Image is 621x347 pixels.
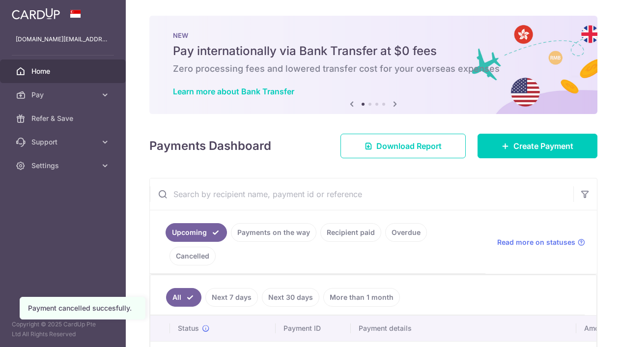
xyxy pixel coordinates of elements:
p: NEW [173,31,574,39]
a: Create Payment [478,134,597,158]
a: More than 1 month [323,288,400,307]
h6: Zero processing fees and lowered transfer cost for your overseas expenses [173,63,574,75]
span: Refer & Save [31,114,96,123]
input: Search by recipient name, payment id or reference [150,178,573,210]
img: Bank transfer banner [149,16,597,114]
a: Upcoming [166,223,227,242]
h4: Payments Dashboard [149,137,271,155]
p: [DOMAIN_NAME][EMAIL_ADDRESS][DOMAIN_NAME] [16,34,110,44]
span: Pay [31,90,96,100]
a: Read more on statuses [497,237,585,247]
div: Payment cancelled succesfully. [28,303,137,313]
a: Next 7 days [205,288,258,307]
h5: Pay internationally via Bank Transfer at $0 fees [173,43,574,59]
a: Learn more about Bank Transfer [173,87,294,96]
span: Support [31,137,96,147]
span: Amount [584,323,609,333]
th: Payment details [351,316,576,341]
img: CardUp [12,8,60,20]
a: Cancelled [169,247,216,265]
a: Recipient paid [320,223,381,242]
a: Download Report [340,134,466,158]
span: Download Report [376,140,442,152]
a: Payments on the way [231,223,316,242]
span: Status [178,323,199,333]
span: Create Payment [513,140,573,152]
span: Home [31,66,96,76]
a: All [166,288,201,307]
span: Read more on statuses [497,237,575,247]
span: Settings [31,161,96,171]
a: Overdue [385,223,427,242]
a: Next 30 days [262,288,319,307]
th: Payment ID [276,316,351,341]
